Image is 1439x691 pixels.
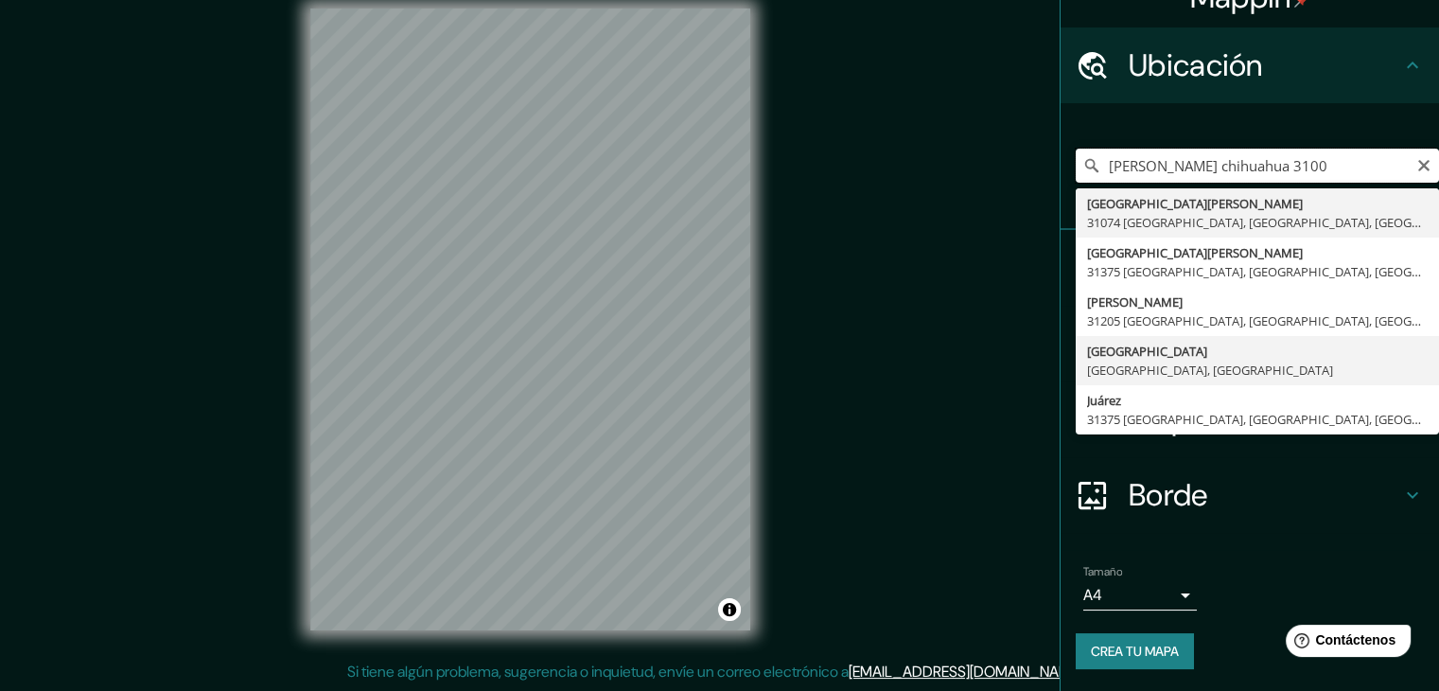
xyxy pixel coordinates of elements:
font: [PERSON_NAME] [1087,293,1183,310]
a: [EMAIL_ADDRESS][DOMAIN_NAME] [849,662,1082,682]
div: Patas [1061,230,1439,306]
font: [GEOGRAPHIC_DATA] [1087,343,1207,360]
font: Tamaño [1083,564,1122,579]
div: Estilo [1061,306,1439,381]
button: Activar o desactivar atribución [718,598,741,621]
font: Si tiene algún problema, sugerencia o inquietud, envíe un correo electrónico a [347,662,849,682]
div: Ubicación [1061,27,1439,103]
font: A4 [1083,585,1102,605]
div: Disposición [1061,381,1439,457]
button: Crea tu mapa [1076,633,1194,669]
font: Borde [1129,475,1208,515]
font: [GEOGRAPHIC_DATA], [GEOGRAPHIC_DATA] [1087,362,1333,379]
font: Crea tu mapa [1091,643,1179,660]
div: Borde [1061,457,1439,533]
button: Claro [1416,155,1431,173]
div: A4 [1083,580,1197,611]
iframe: Lanzador de widgets de ayuda [1271,617,1418,670]
canvas: Mapa [310,9,750,630]
font: Ubicación [1129,45,1263,85]
input: Elige tu ciudad o zona [1076,149,1439,183]
font: Juárez [1087,392,1121,409]
font: [GEOGRAPHIC_DATA][PERSON_NAME] [1087,195,1303,212]
font: [GEOGRAPHIC_DATA][PERSON_NAME] [1087,244,1303,261]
